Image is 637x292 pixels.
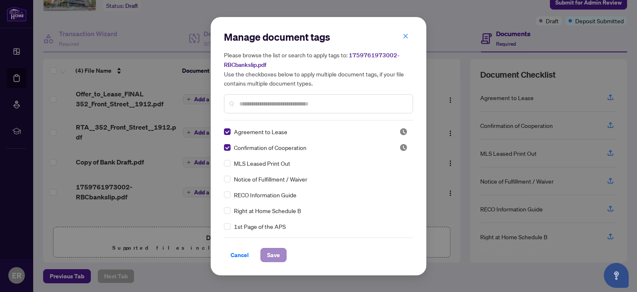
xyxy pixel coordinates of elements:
button: Cancel [224,248,255,262]
img: status [399,143,408,152]
span: 1759761973002-RBCbankslip.pdf [224,52,399,69]
span: Agreement to Lease [234,127,287,136]
h5: Please browse the list or search to apply tags to: Use the checkboxes below to apply multiple doc... [224,50,413,88]
span: RECO Information Guide [234,190,297,199]
button: Open asap [604,263,629,288]
img: status [399,128,408,136]
span: Confirmation of Cooperation [234,143,306,152]
span: MLS Leased Print Out [234,159,290,168]
span: Right at Home Schedule B [234,206,301,215]
span: Cancel [231,248,249,262]
span: Pending Review [399,143,408,152]
span: Notice of Fulfillment / Waiver [234,174,307,184]
button: Save [260,248,287,262]
span: close [403,33,408,39]
h2: Manage document tags [224,30,413,44]
span: Pending Review [399,128,408,136]
span: 1st Page of the APS [234,222,286,231]
span: Save [267,248,280,262]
